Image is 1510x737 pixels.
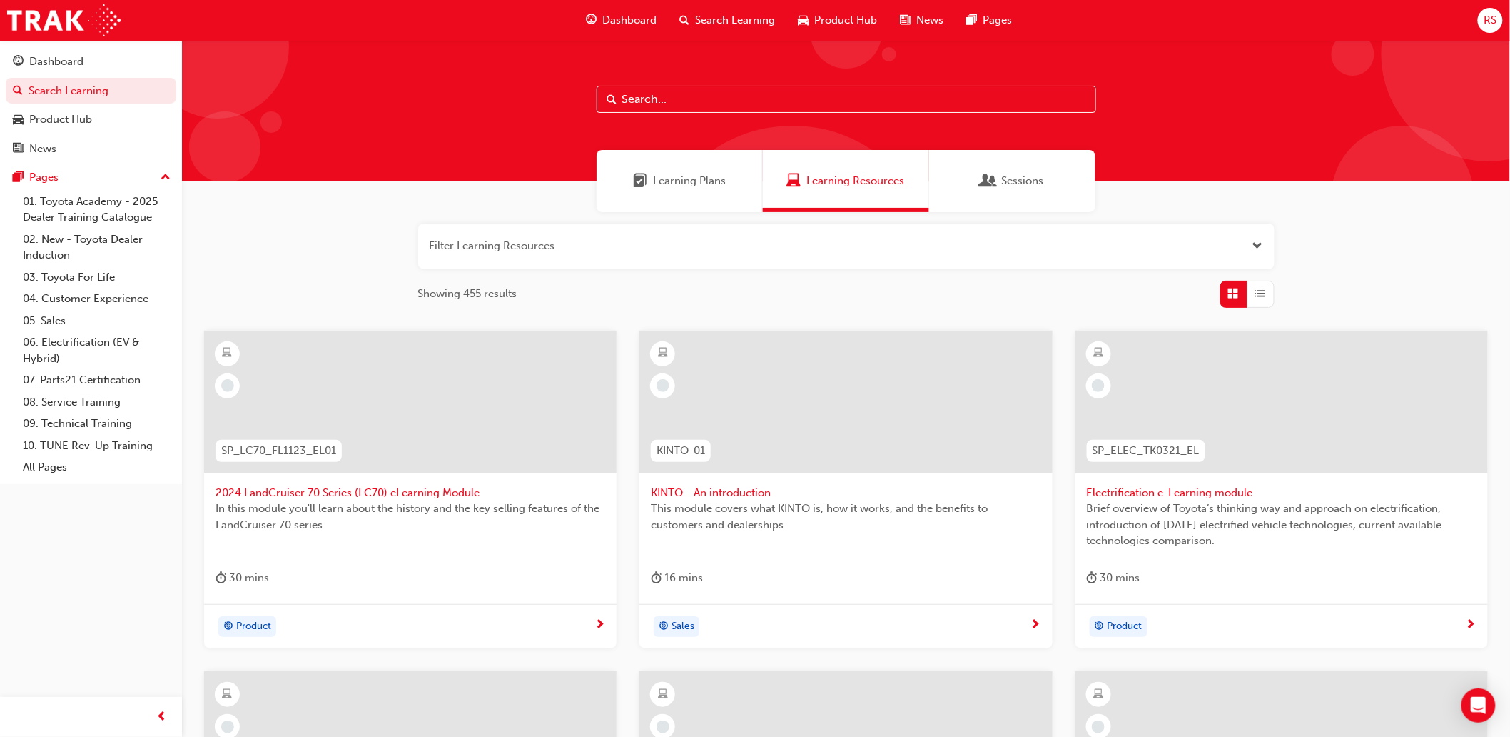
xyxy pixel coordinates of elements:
img: Trak [7,4,121,36]
span: learningRecordVerb_NONE-icon [657,379,669,392]
span: duration-icon [1087,569,1098,587]
span: next-icon [1466,619,1476,632]
span: Learning Resources [787,173,801,189]
span: News [917,12,944,29]
a: Dashboard [6,49,176,75]
span: car-icon [13,114,24,126]
span: Sessions [1001,173,1043,189]
span: Learning Plans [653,173,726,189]
span: learningResourceType_ELEARNING-icon [1093,686,1103,704]
span: 2024 LandCruiser 70 Series (LC70) eLearning Module [216,485,605,501]
a: 01. Toyota Academy - 2025 Dealer Training Catalogue [17,191,176,229]
span: Product [1108,618,1142,635]
span: search-icon [680,11,690,29]
span: learningRecordVerb_NONE-icon [1092,721,1105,733]
a: Search Learning [6,78,176,104]
span: Grid [1228,286,1239,302]
span: RS [1484,12,1496,29]
a: 04. Customer Experience [17,288,176,310]
span: KINTO - An introduction [651,485,1040,501]
a: Product Hub [6,106,176,133]
span: learningRecordVerb_NONE-icon [657,721,669,733]
button: DashboardSearch LearningProduct HubNews [6,46,176,164]
div: Dashboard [29,54,83,70]
button: Pages [6,164,176,191]
a: pages-iconPages [956,6,1024,35]
span: car-icon [799,11,809,29]
a: 08. Service Training [17,391,176,413]
span: SP_LC70_FL1123_EL01 [221,443,336,459]
span: search-icon [13,85,23,98]
span: This module covers what KINTO is, how it works, and the benefits to customers and dealerships. [651,501,1040,533]
button: RS [1478,8,1503,33]
span: Product Hub [815,12,878,29]
span: news-icon [13,143,24,156]
div: Open Intercom Messenger [1461,688,1496,723]
a: 06. Electrification (EV & Hybrid) [17,331,176,369]
a: search-iconSearch Learning [669,6,787,35]
div: 30 mins [1087,569,1140,587]
a: 05. Sales [17,310,176,332]
span: duration-icon [216,569,226,587]
div: News [29,141,56,157]
div: 16 mins [651,569,703,587]
span: Electrification e-Learning module [1087,485,1476,501]
span: learningResourceType_ELEARNING-icon [658,344,668,363]
span: Showing 455 results [418,286,517,302]
span: target-icon [1095,618,1105,636]
span: Pages [983,12,1013,29]
a: guage-iconDashboard [575,6,669,35]
a: SP_ELEC_TK0321_ELElectrification e-Learning moduleBrief overview of Toyota’s thinking way and app... [1075,331,1488,649]
span: Product [236,618,271,635]
span: up-icon [161,169,171,187]
div: Product Hub [29,111,92,128]
span: Learning Plans [633,173,647,189]
a: 07. Parts21 Certification [17,369,176,391]
a: Learning ResourcesLearning Resources [763,150,929,212]
span: In this module you'll learn about the history and the key selling features of the LandCruiser 70 ... [216,501,605,533]
a: car-iconProduct Hub [787,6,889,35]
span: learningResourceType_ELEARNING-icon [223,344,233,363]
span: learningResourceType_ELEARNING-icon [223,686,233,704]
span: target-icon [223,618,233,636]
a: news-iconNews [889,6,956,35]
span: next-icon [594,619,605,632]
a: 09. Technical Training [17,413,176,435]
a: All Pages [17,456,176,478]
span: prev-icon [157,708,168,726]
a: Learning PlansLearning Plans [597,150,763,212]
a: 03. Toyota For Life [17,266,176,289]
a: KINTO-01KINTO - An introductionThis module covers what KINTO is, how it works, and the benefits t... [639,331,1052,649]
span: Brief overview of Toyota’s thinking way and approach on electrification, introduction of [DATE] e... [1087,501,1476,549]
a: SP_LC70_FL1123_EL012024 LandCruiser 70 Series (LC70) eLearning ModuleIn this module you'll learn ... [204,331,617,649]
span: Learning Resources [807,173,905,189]
button: Open the filter [1252,238,1263,254]
span: news-icon [901,11,911,29]
span: KINTO-01 [657,443,705,459]
a: News [6,136,176,162]
span: List [1255,286,1266,302]
span: Search [607,91,617,108]
span: learningResourceType_ELEARNING-icon [1093,344,1103,363]
span: guage-icon [13,56,24,69]
span: pages-icon [13,171,24,184]
span: guage-icon [587,11,597,29]
input: Search... [597,86,1096,113]
div: Pages [29,169,59,186]
span: Dashboard [603,12,657,29]
span: Sales [672,618,694,635]
div: 30 mins [216,569,269,587]
a: 10. TUNE Rev-Up Training [17,435,176,457]
a: SessionsSessions [929,150,1095,212]
span: learningRecordVerb_NONE-icon [221,379,234,392]
span: target-icon [659,618,669,636]
span: duration-icon [651,569,662,587]
a: 02. New - Toyota Dealer Induction [17,229,176,266]
span: SP_ELEC_TK0321_EL [1093,443,1200,459]
span: learningResourceType_ELEARNING-icon [658,686,668,704]
span: Sessions [981,173,995,189]
span: learningRecordVerb_NONE-icon [1092,379,1105,392]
